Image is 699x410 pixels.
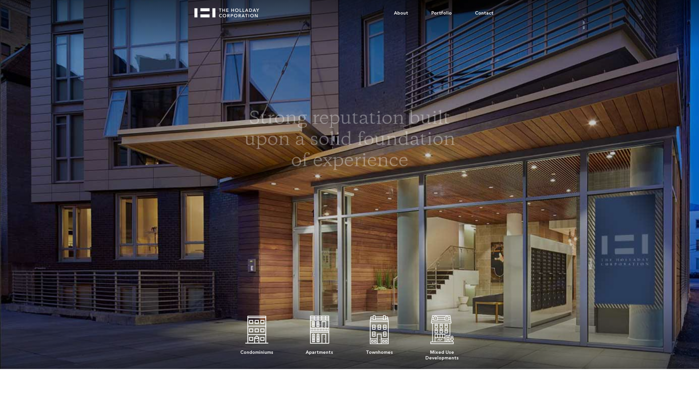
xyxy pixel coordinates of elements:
h1: Strong reputation built upon a solid foundation of experience [241,109,458,172]
div: Condominiums [240,346,273,355]
a: home [194,3,265,18]
a: About [382,3,420,23]
a: Portfolio [420,3,463,23]
div: Townhomes [366,346,393,355]
div: Apartments [306,346,333,355]
div: Mixed Use Developments [425,346,459,361]
a: Contact [463,3,505,23]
